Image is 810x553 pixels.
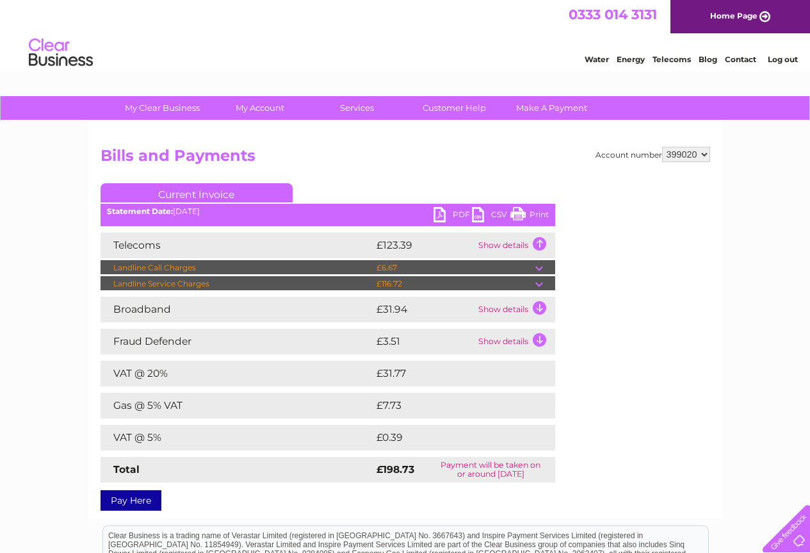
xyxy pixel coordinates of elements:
[475,297,555,322] td: Show details
[101,490,161,511] a: Pay Here
[109,96,215,120] a: My Clear Business
[373,297,475,322] td: £31.94
[373,425,525,450] td: £0.39
[101,276,373,292] td: Landline Service Charges
[103,7,708,62] div: Clear Business is a trading name of Verastar Limited (registered in [GEOGRAPHIC_DATA] No. 3667643...
[499,96,604,120] a: Make A Payment
[101,297,373,322] td: Broadband
[617,54,645,64] a: Energy
[725,54,756,64] a: Contact
[652,54,691,64] a: Telecoms
[101,260,373,276] td: Landline Call Charges
[373,361,528,386] td: £31.77
[373,260,535,276] td: £6.67
[101,361,373,386] td: VAT @ 20%
[768,54,798,64] a: Log out
[101,207,555,216] div: [DATE]
[373,276,535,292] td: £116.72
[585,54,609,64] a: Water
[101,425,373,450] td: VAT @ 5%
[101,183,293,202] a: Current Invoice
[28,33,93,72] img: logo.png
[207,96,312,120] a: My Account
[113,463,140,475] strong: Total
[101,329,373,354] td: Fraud Defender
[569,6,657,22] a: 0333 014 3131
[101,233,373,258] td: Telecoms
[373,393,524,418] td: £7.73
[377,463,414,475] strong: £198.73
[107,206,173,216] b: Statement Date:
[101,147,710,171] h2: Bills and Payments
[101,393,373,418] td: Gas @ 5% VAT
[510,207,549,226] a: Print
[475,233,555,258] td: Show details
[401,96,507,120] a: Customer Help
[475,329,555,354] td: Show details
[595,147,710,162] div: Account number
[373,233,475,258] td: £123.39
[426,457,555,483] td: Payment will be taken on or around [DATE]
[304,96,410,120] a: Services
[699,54,717,64] a: Blog
[373,329,475,354] td: £3.51
[472,207,510,226] a: CSV
[433,207,472,226] a: PDF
